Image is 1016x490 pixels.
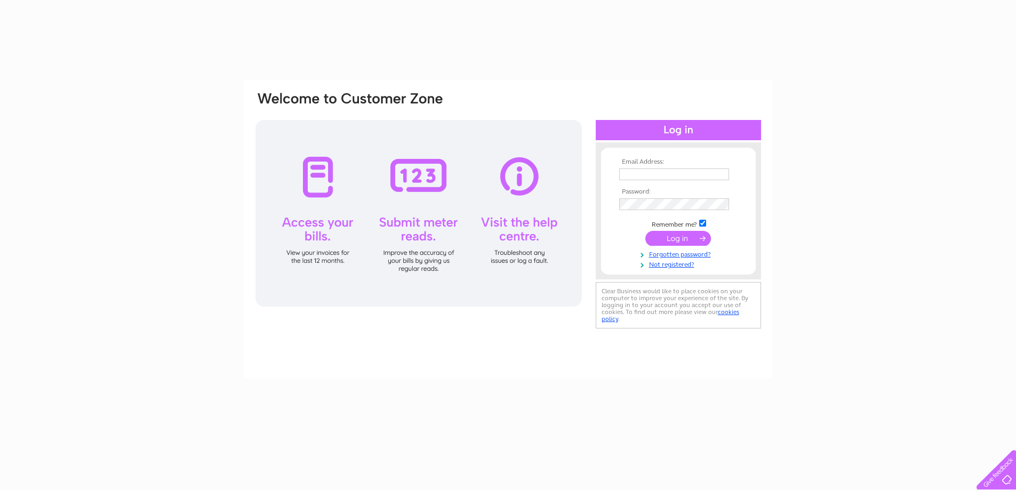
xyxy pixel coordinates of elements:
[619,248,740,259] a: Forgotten password?
[645,231,711,246] input: Submit
[617,158,740,166] th: Email Address:
[617,188,740,196] th: Password:
[619,259,740,269] a: Not registered?
[602,308,739,323] a: cookies policy
[596,282,761,328] div: Clear Business would like to place cookies on your computer to improve your experience of the sit...
[617,218,740,229] td: Remember me?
